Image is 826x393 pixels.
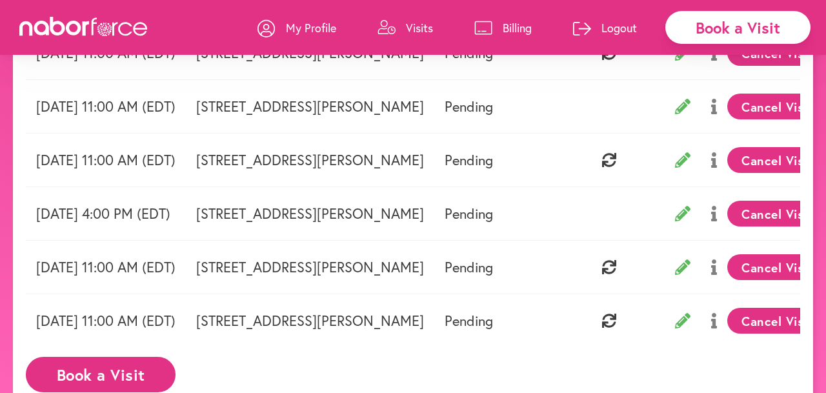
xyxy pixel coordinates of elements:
p: Logout [601,20,637,35]
td: [DATE] 11:00 AM (EDT) [26,80,186,134]
td: [STREET_ADDRESS][PERSON_NAME] [186,134,434,187]
a: Book a Visit [26,367,176,379]
div: Book a Visit [665,11,811,44]
a: Billing [474,8,532,47]
a: My Profile [257,8,336,47]
a: Logout [573,8,637,47]
td: Pending [434,294,564,348]
td: Pending [434,187,564,241]
td: Pending [434,80,564,134]
td: [STREET_ADDRESS][PERSON_NAME] [186,80,434,134]
td: [STREET_ADDRESS][PERSON_NAME] [186,187,434,241]
td: Pending [434,241,564,294]
td: [DATE] 4:00 PM (EDT) [26,187,186,241]
td: [DATE] 11:00 AM (EDT) [26,294,186,348]
td: [DATE] 11:00 AM (EDT) [26,241,186,294]
p: Visits [406,20,433,35]
td: [STREET_ADDRESS][PERSON_NAME] [186,241,434,294]
p: My Profile [286,20,336,35]
a: Visits [378,8,433,47]
td: [DATE] 11:00 AM (EDT) [26,134,186,187]
button: Book a Visit [26,357,176,392]
td: Pending [434,134,564,187]
p: Billing [503,20,532,35]
td: [STREET_ADDRESS][PERSON_NAME] [186,294,434,348]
